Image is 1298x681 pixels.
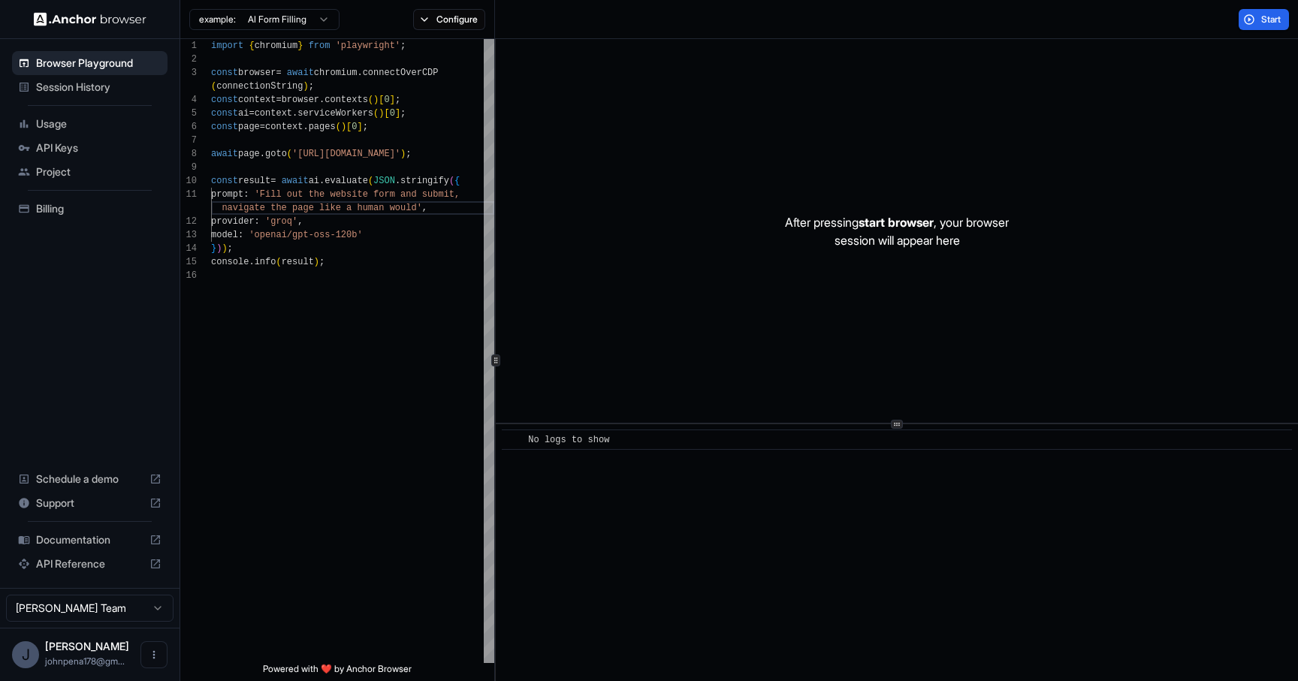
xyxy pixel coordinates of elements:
[270,176,276,186] span: =
[12,467,168,491] div: Schedule a demo
[211,149,238,159] span: await
[180,161,197,174] div: 9
[36,56,161,71] span: Browser Playground
[12,160,168,184] div: Project
[395,108,400,119] span: ]
[390,95,395,105] span: ]
[211,189,243,200] span: prompt
[287,68,314,78] span: await
[211,176,238,186] span: const
[309,41,331,51] span: from
[36,164,161,179] span: Project
[180,53,197,66] div: 2
[238,149,260,159] span: page
[297,216,303,227] span: ,
[211,95,238,105] span: const
[238,176,270,186] span: result
[12,136,168,160] div: API Keys
[363,68,439,78] span: connectOverCDP
[34,12,146,26] img: Anchor Logo
[276,68,281,78] span: =
[319,176,324,186] span: .
[12,641,39,668] div: J
[238,108,249,119] span: ai
[309,176,319,186] span: ai
[180,147,197,161] div: 8
[276,257,281,267] span: (
[211,81,216,92] span: (
[859,215,934,230] span: start browser
[263,663,412,681] span: Powered with ❤️ by Anchor Browser
[211,230,238,240] span: model
[180,188,197,201] div: 11
[324,176,368,186] span: evaluate
[368,95,373,105] span: (
[336,41,400,51] span: 'playwright'
[357,68,362,78] span: .
[140,641,168,668] button: Open menu
[249,230,362,240] span: 'openai/gpt-oss-120b'
[36,80,161,95] span: Session History
[12,491,168,515] div: Support
[238,230,243,240] span: :
[309,81,314,92] span: ;
[785,213,1009,249] p: After pressing , your browser session will appear here
[216,81,303,92] span: connectionString
[36,140,161,155] span: API Keys
[180,66,197,80] div: 3
[357,122,362,132] span: ]
[211,257,249,267] span: console
[180,269,197,282] div: 16
[449,176,454,186] span: (
[180,215,197,228] div: 12
[255,189,460,200] span: 'Fill out the website form and submit,
[12,112,168,136] div: Usage
[373,95,379,105] span: )
[265,216,297,227] span: 'groq'
[303,122,308,132] span: .
[379,108,384,119] span: )
[303,81,308,92] span: )
[12,51,168,75] div: Browser Playground
[384,108,389,119] span: [
[346,122,352,132] span: [
[211,122,238,132] span: const
[255,41,298,51] span: chromium
[222,243,227,254] span: )
[395,176,400,186] span: .
[45,640,129,652] span: Jonathan Pena
[282,95,319,105] span: browser
[211,108,238,119] span: const
[238,68,276,78] span: browser
[454,176,460,186] span: {
[319,95,324,105] span: .
[36,116,161,131] span: Usage
[319,257,324,267] span: ;
[255,257,276,267] span: info
[297,41,303,51] span: }
[36,472,143,487] span: Schedule a demo
[276,95,281,105] span: =
[243,189,249,200] span: :
[379,95,384,105] span: [
[282,176,309,186] span: await
[324,95,368,105] span: contexts
[292,149,400,159] span: '[URL][DOMAIN_NAME]'
[180,120,197,134] div: 6
[216,243,222,254] span: )
[180,242,197,255] div: 14
[282,257,314,267] span: result
[406,149,411,159] span: ;
[352,122,357,132] span: 0
[255,108,292,119] span: context
[390,108,395,119] span: 0
[292,108,297,119] span: .
[336,122,341,132] span: (
[211,216,255,227] span: provider
[249,257,254,267] span: .
[249,41,254,51] span: {
[1239,9,1289,30] button: Start
[12,75,168,99] div: Session History
[287,149,292,159] span: (
[400,176,449,186] span: stringify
